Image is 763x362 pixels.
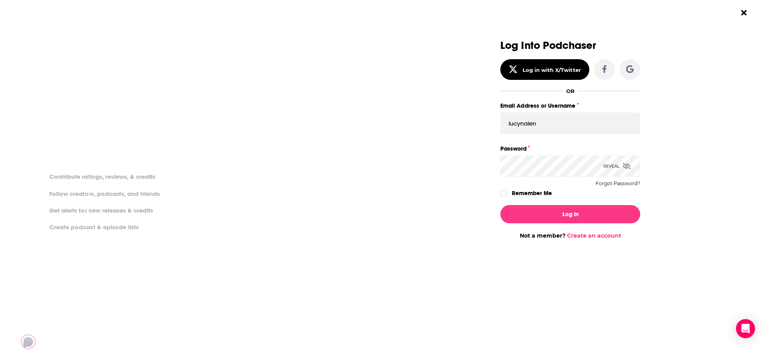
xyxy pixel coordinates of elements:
[500,40,640,51] h3: Log Into Podchaser
[567,232,621,239] a: Create an account
[45,222,144,232] li: Create podcast & episode lists
[500,112,640,134] input: Email Address or Username
[21,334,91,349] a: Podchaser - Follow, Share and Rate Podcasts
[596,181,640,186] button: Forgot Password?
[512,188,552,198] label: Remember Me
[500,101,640,111] label: Email Address or Username
[45,188,166,199] li: Follow creators, podcasts, and friends
[500,205,640,223] button: Log In
[83,42,161,53] a: create an account
[500,232,640,239] div: Not a member?
[45,171,161,182] li: Contribute ratings, reviews, & credits
[736,5,751,20] button: Close Button
[603,155,631,177] div: Reveal
[500,143,640,154] label: Password
[523,67,581,73] div: Log in with X/Twitter
[500,59,589,80] button: Log in with X/Twitter
[45,157,203,165] li: On Podchaser you can:
[21,334,97,349] img: Podchaser - Follow, Share and Rate Podcasts
[45,205,159,215] li: Get alerts for new releases & credits
[566,88,575,94] div: OR
[736,319,755,338] div: Open Intercom Messenger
